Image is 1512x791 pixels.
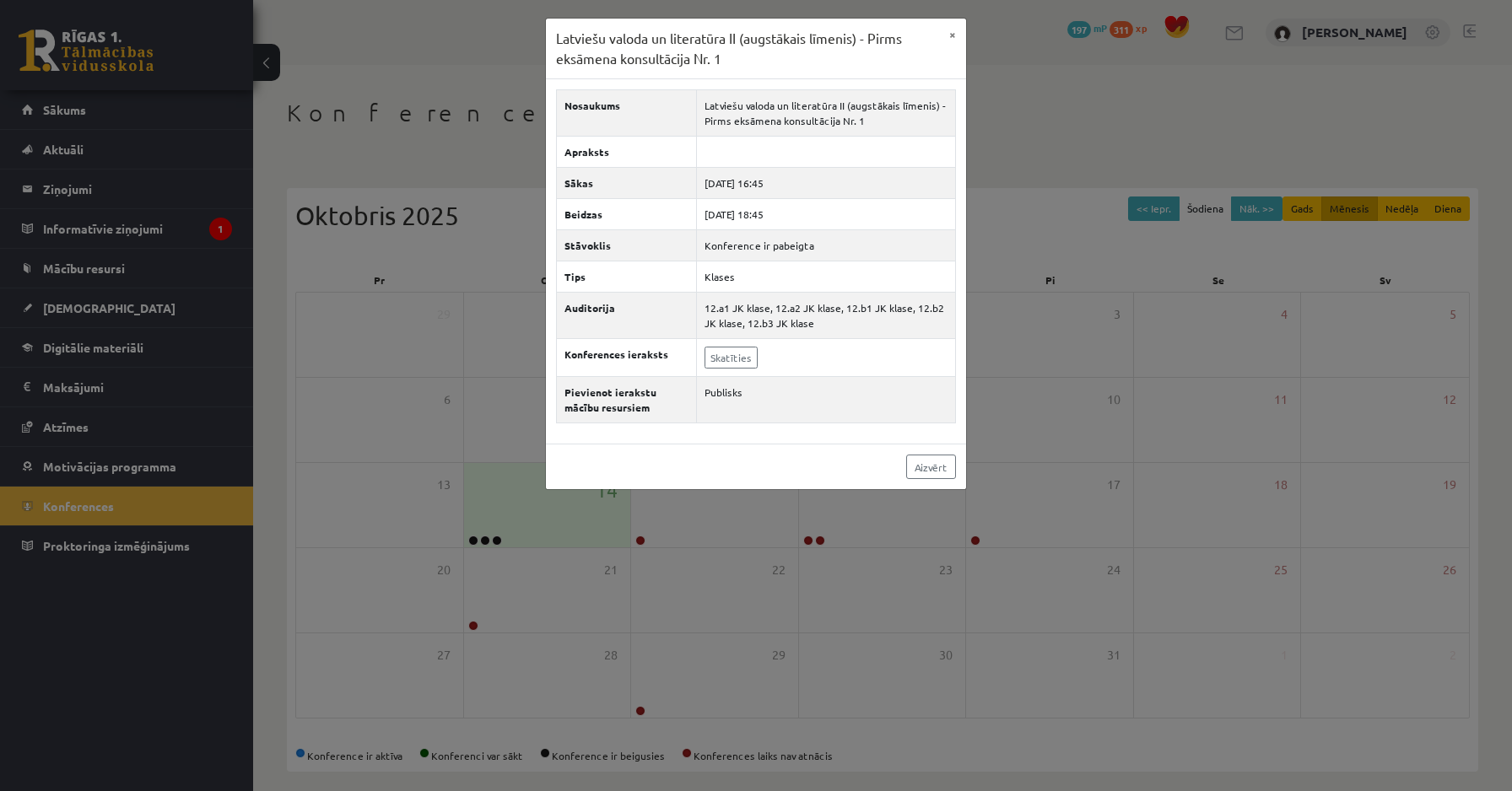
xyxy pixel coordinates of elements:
[697,377,956,423] td: Publisks
[557,339,697,377] th: Konferences ieraksts
[557,293,697,339] th: Auditorija
[705,347,758,369] a: Skatīties
[557,168,697,199] th: Sākas
[697,293,956,339] td: 12.a1 JK klase, 12.a2 JK klase, 12.b1 JK klase, 12.b2 JK klase, 12.b3 JK klase
[557,199,697,230] th: Beidzas
[557,137,697,168] th: Apraksts
[697,199,956,230] td: [DATE] 18:45
[557,261,697,293] th: Tips
[939,19,966,51] button: ×
[557,230,697,261] th: Stāvoklis
[697,168,956,199] td: [DATE] 16:45
[557,377,697,423] th: Pievienot ierakstu mācību resursiem
[556,29,939,68] h3: Latviešu valoda un literatūra II (augstākais līmenis) - Pirms eksāmena konsultācija Nr. 1
[697,261,956,293] td: Klases
[557,90,697,137] th: Nosaukums
[697,90,956,137] td: Latviešu valoda un literatūra II (augstākais līmenis) - Pirms eksāmena konsultācija Nr. 1
[697,230,956,261] td: Konference ir pabeigta
[906,455,956,479] a: Aizvērt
